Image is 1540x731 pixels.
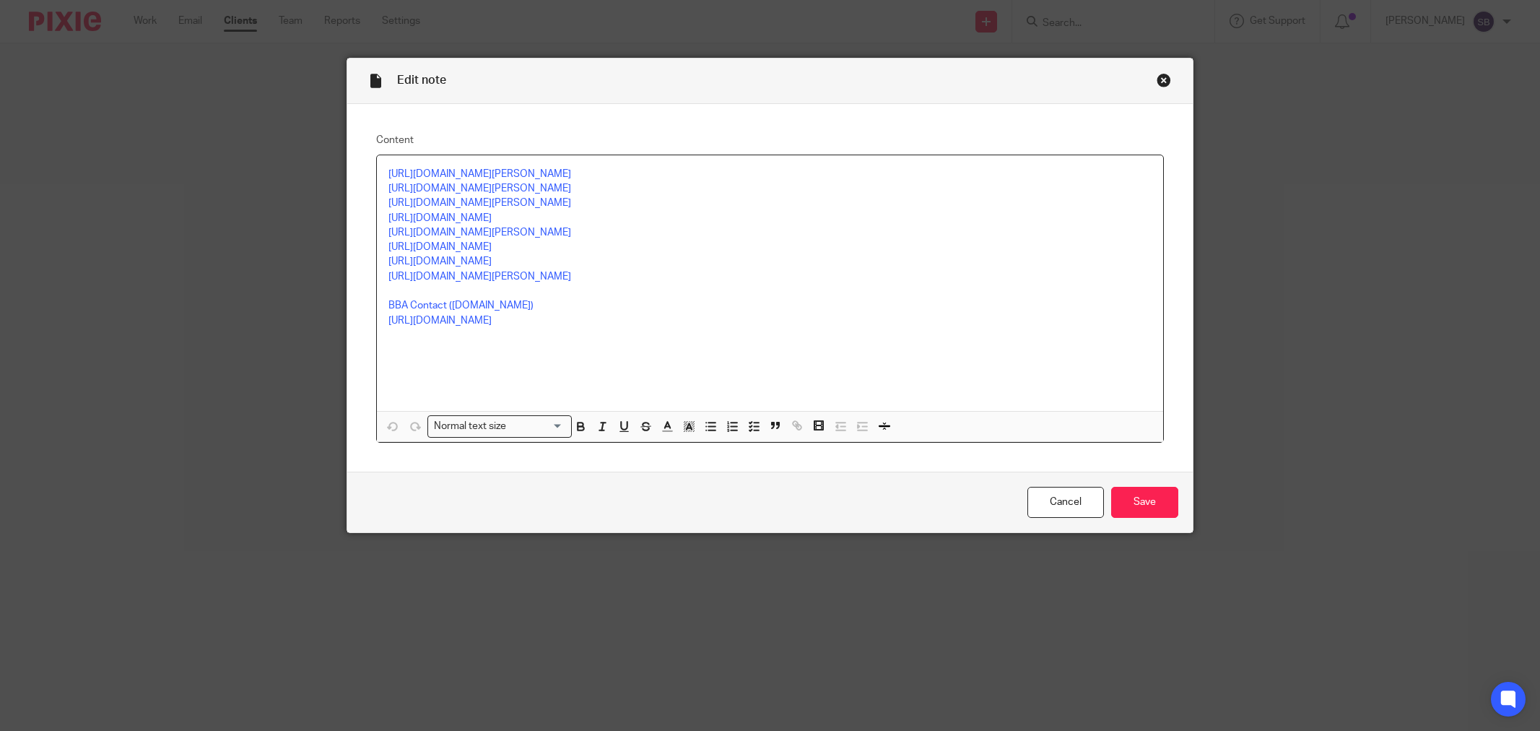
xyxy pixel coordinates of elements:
[376,133,1164,147] label: Content
[1157,73,1171,87] div: Close this dialog window
[388,256,492,267] a: [URL][DOMAIN_NAME]
[388,242,492,252] a: [URL][DOMAIN_NAME]
[388,316,492,326] a: [URL][DOMAIN_NAME]
[388,272,571,282] a: [URL][DOMAIN_NAME][PERSON_NAME]
[1111,487,1178,518] input: Save
[1027,487,1104,518] a: Cancel
[388,213,492,223] a: [URL][DOMAIN_NAME]
[431,419,510,434] span: Normal text size
[511,419,563,434] input: Search for option
[397,74,446,86] span: Edit note
[388,169,571,179] a: [URL][DOMAIN_NAME][PERSON_NAME]
[388,198,571,208] a: [URL][DOMAIN_NAME][PERSON_NAME]
[388,300,534,311] a: BBA Contact ([DOMAIN_NAME])
[388,228,571,238] a: [URL][DOMAIN_NAME][PERSON_NAME]
[427,415,572,438] div: Search for option
[388,183,571,194] a: [URL][DOMAIN_NAME][PERSON_NAME]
